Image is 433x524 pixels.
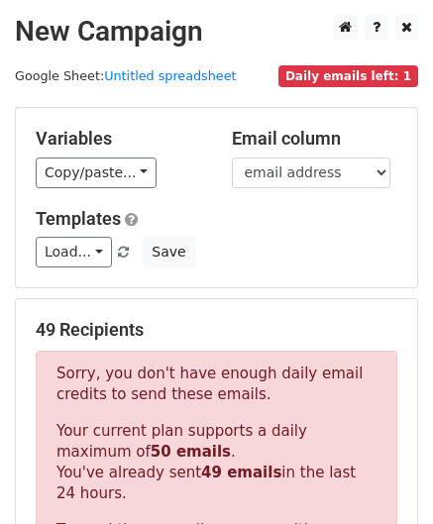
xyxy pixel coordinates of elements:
span: Daily emails left: 1 [278,65,418,87]
p: Sorry, you don't have enough daily email credits to send these emails. [56,364,377,405]
h5: 49 Recipients [36,319,397,341]
a: Untitled spreadsheet [104,68,236,83]
a: Daily emails left: 1 [278,68,418,83]
a: Load... [36,237,112,267]
small: Google Sheet: [15,68,237,83]
h5: Variables [36,128,202,150]
strong: 50 emails [151,443,231,461]
strong: 49 emails [201,464,281,481]
a: Copy/paste... [36,157,157,188]
p: Your current plan supports a daily maximum of . You've already sent in the last 24 hours. [56,421,377,504]
button: Save [143,237,194,267]
h2: New Campaign [15,15,418,49]
h5: Email column [232,128,398,150]
iframe: Chat Widget [334,429,433,524]
a: Templates [36,208,121,229]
